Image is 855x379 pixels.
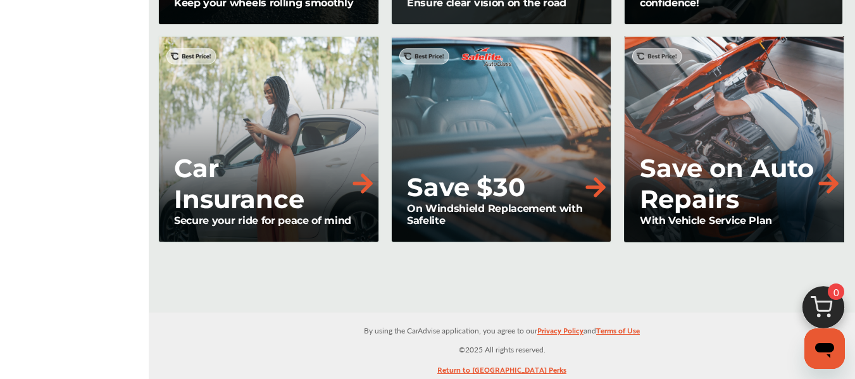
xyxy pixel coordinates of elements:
[407,202,609,227] p: On Windshield Replacement with Safelite
[537,323,584,343] a: Privacy Policy
[640,152,814,214] p: Save on Auto Repairs
[814,170,842,197] img: right-arrow-orange.79f929b2.svg
[640,214,842,227] p: With Vehicle Service Plan
[174,152,349,214] p: Car Insurance
[149,323,855,337] p: By using the CarAdvise application, you agree to our and
[596,323,640,343] a: Terms of Use
[582,173,609,201] img: right-arrow-orange.79f929b2.svg
[407,171,525,202] p: Save $30
[793,280,854,341] img: cart_icon.3d0951e8.svg
[804,328,845,369] iframe: Button to launch messaging window
[828,283,844,300] span: 0
[174,214,377,227] p: Secure your ride for peace of mind
[349,170,377,197] img: right-arrow-orange.79f929b2.svg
